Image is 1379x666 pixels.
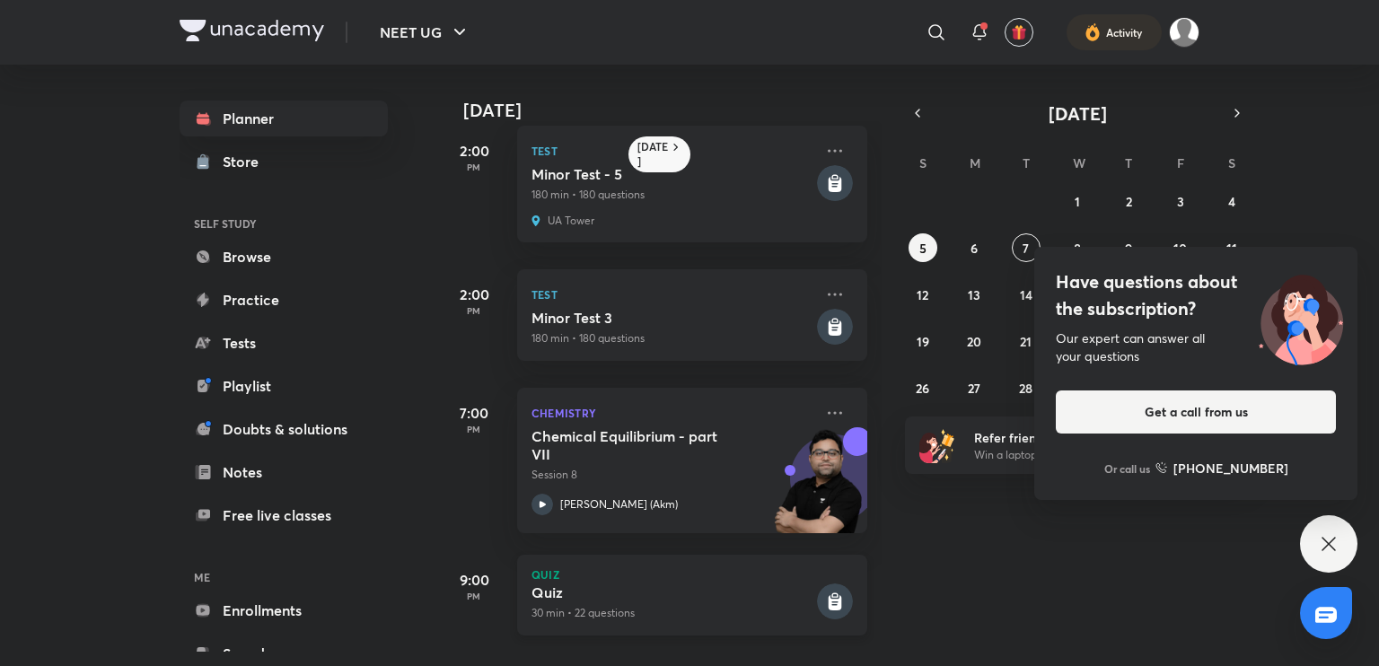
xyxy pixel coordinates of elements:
[971,240,978,257] abbr: October 6, 2025
[463,100,885,121] h4: [DATE]
[1019,380,1032,397] abbr: October 28, 2025
[1063,187,1092,215] button: October 1, 2025
[531,284,813,305] p: Test
[960,373,988,402] button: October 27, 2025
[1075,193,1080,210] abbr: October 1, 2025
[1155,459,1288,478] a: [PHONE_NUMBER]
[1177,154,1184,171] abbr: Friday
[1228,154,1235,171] abbr: Saturday
[531,583,813,601] h5: Quiz
[1056,329,1336,365] div: Our expert can answer all your questions
[1012,233,1041,262] button: October 7, 2025
[1114,233,1143,262] button: October 9, 2025
[438,569,510,591] h5: 9:00
[531,467,813,483] p: Session 8
[1020,333,1032,350] abbr: October 21, 2025
[531,187,813,203] p: 180 min • 180 questions
[531,569,853,580] p: Quiz
[1056,390,1336,434] button: Get a call from us
[531,309,813,327] h5: Minor Test 3
[180,497,388,533] a: Free live classes
[1012,327,1041,355] button: October 21, 2025
[1085,22,1101,43] img: activity
[1073,154,1085,171] abbr: Wednesday
[369,14,481,50] button: NEET UG
[909,373,937,402] button: October 26, 2025
[968,380,980,397] abbr: October 27, 2025
[531,214,540,228] img: venue-location
[180,144,388,180] a: Store
[967,333,981,350] abbr: October 20, 2025
[438,140,510,162] h5: 2:00
[180,592,388,628] a: Enrollments
[970,154,980,171] abbr: Monday
[1217,187,1246,215] button: October 4, 2025
[548,214,594,228] p: UA Tower
[560,496,678,513] p: [PERSON_NAME] (Akm)
[1169,17,1199,48] img: Aman raj
[1228,193,1235,210] abbr: October 4, 2025
[1023,154,1030,171] abbr: Tuesday
[1126,193,1132,210] abbr: October 2, 2025
[531,402,813,424] p: Chemistry
[180,282,388,318] a: Practice
[916,380,929,397] abbr: October 26, 2025
[438,402,510,424] h5: 7:00
[531,427,755,463] h5: Chemical Equilibrium - part VII
[637,140,669,169] h6: [DATE]
[919,154,927,171] abbr: Sunday
[531,330,813,346] p: 180 min • 180 questions
[438,162,510,172] p: PM
[909,327,937,355] button: October 19, 2025
[1217,233,1246,262] button: October 11, 2025
[1063,233,1092,262] button: October 8, 2025
[974,428,1195,447] h6: Refer friends
[919,427,955,463] img: referral
[1173,240,1187,257] abbr: October 10, 2025
[180,368,388,404] a: Playlist
[531,140,813,162] p: Test
[180,20,324,41] img: Company Logo
[1166,233,1195,262] button: October 10, 2025
[968,286,980,303] abbr: October 13, 2025
[1012,280,1041,309] button: October 14, 2025
[1104,460,1150,477] p: Or call us
[1125,154,1132,171] abbr: Thursday
[1177,193,1184,210] abbr: October 3, 2025
[180,562,388,592] h6: ME
[1049,101,1107,126] span: [DATE]
[531,605,813,621] p: 30 min • 22 questions
[438,305,510,316] p: PM
[180,325,388,361] a: Tests
[917,286,928,303] abbr: October 12, 2025
[180,101,388,136] a: Planner
[180,454,388,490] a: Notes
[909,280,937,309] button: October 12, 2025
[180,208,388,239] h6: SELF STUDY
[1011,24,1027,40] img: avatar
[1005,18,1033,47] button: avatar
[531,165,813,183] h5: Minor Test - 5
[960,233,988,262] button: October 6, 2025
[1023,240,1029,257] abbr: October 7, 2025
[1020,286,1032,303] abbr: October 14, 2025
[919,240,927,257] abbr: October 5, 2025
[1244,268,1357,365] img: ttu_illustration_new.svg
[930,101,1225,126] button: [DATE]
[180,239,388,275] a: Browse
[1226,240,1237,257] abbr: October 11, 2025
[974,447,1195,463] p: Win a laptop, vouchers & more
[180,20,324,46] a: Company Logo
[1012,373,1041,402] button: October 28, 2025
[909,233,937,262] button: October 5, 2025
[180,411,388,447] a: Doubts & solutions
[1173,459,1288,478] h6: [PHONE_NUMBER]
[917,333,929,350] abbr: October 19, 2025
[960,280,988,309] button: October 13, 2025
[1125,240,1132,257] abbr: October 9, 2025
[1056,268,1336,322] h4: Have questions about the subscription?
[769,427,867,551] img: unacademy
[438,424,510,434] p: PM
[1114,187,1143,215] button: October 2, 2025
[438,591,510,601] p: PM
